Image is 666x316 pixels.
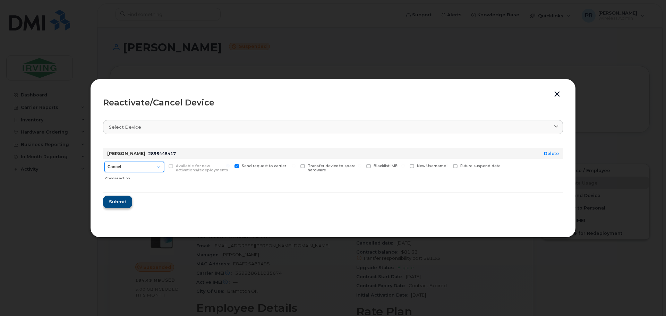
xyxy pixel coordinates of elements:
[374,164,399,168] span: Blacklist IMEI
[460,164,501,168] span: Future suspend date
[160,164,164,168] input: Available for new activations/redeployments
[308,164,356,173] span: Transfer device to spare hardware
[544,151,559,156] a: Delete
[417,164,446,168] span: New Username
[109,124,141,130] span: Select device
[358,164,361,168] input: Blacklist IMEI
[103,196,132,208] button: Submit
[176,164,228,173] span: Available for new activations/redeployments
[107,151,145,156] strong: [PERSON_NAME]
[103,120,563,134] a: Select device
[148,151,176,156] span: 2895445417
[445,164,448,168] input: Future suspend date
[401,164,405,168] input: New Username
[226,164,230,168] input: Send request to carrier
[242,164,286,168] span: Send request to carrier
[109,198,126,205] span: Submit
[292,164,296,168] input: Transfer device to spare hardware
[105,173,164,181] div: Choose action
[103,99,563,107] div: Reactivate/Cancel Device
